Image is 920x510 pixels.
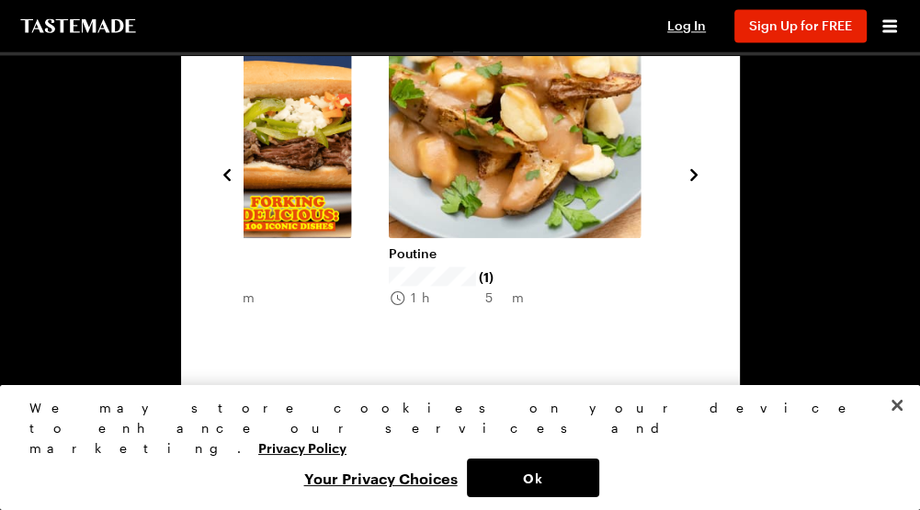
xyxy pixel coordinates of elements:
a: Poutine [389,245,642,262]
a: More information about your privacy, opens in a new tab [258,438,346,456]
button: Close [877,385,917,425]
button: navigate to previous item [218,162,236,184]
div: We may store cookies on your device to enhance our services and marketing. [29,398,875,459]
span: Sign Up for FREE [749,17,852,33]
button: Sign Up for FREE [734,9,867,42]
button: Ok [467,459,599,497]
a: To Tastemade Home Page [18,18,138,33]
a: Italian Beef Sandwich [99,245,352,262]
button: Open menu [878,14,902,38]
div: Privacy [29,398,875,497]
button: navigate to next item [685,162,703,184]
button: Your Privacy Choices [295,459,467,497]
button: Log In [650,17,723,35]
span: Log In [667,17,706,33]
